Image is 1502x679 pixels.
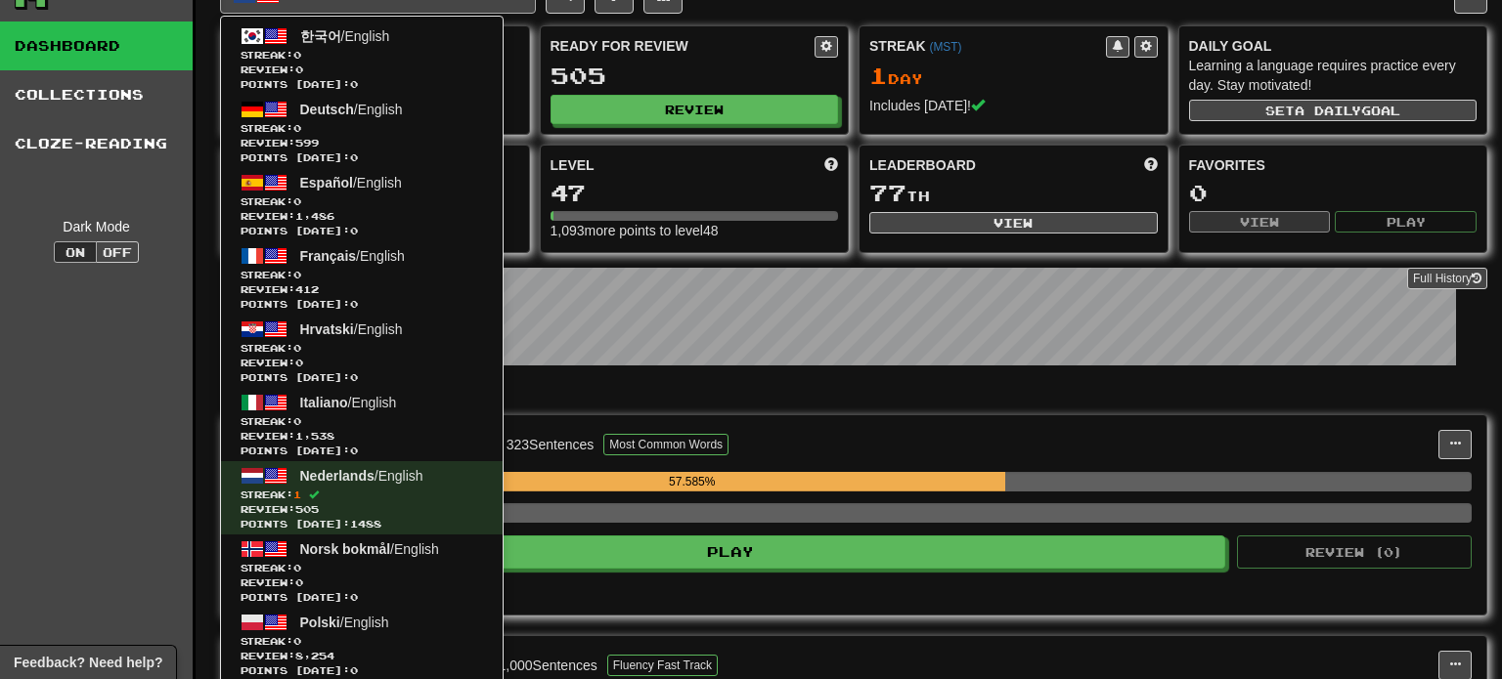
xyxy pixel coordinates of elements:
span: Norsk bokmål [300,541,391,557]
div: Learning a language requires practice every day. Stay motivated! [1189,56,1478,95]
span: Points [DATE]: 1488 [241,517,483,531]
span: Streak: [241,268,483,282]
span: 0 [293,49,301,61]
span: Streak: [241,48,483,63]
div: 1,093 more points to level 48 [551,221,839,240]
span: Review: 0 [241,575,483,590]
div: 57.585% [378,472,1005,491]
div: 47 [551,181,839,205]
span: / English [300,615,389,630]
span: Open feedback widget [14,653,162,672]
span: Points [DATE]: 0 [241,663,483,678]
span: Español [300,175,353,191]
a: (MST) [929,40,961,54]
a: Hrvatski/EnglishStreak:0 Review:0Points [DATE]:0 [221,315,503,388]
div: Ready for Review [551,36,816,56]
span: Review: 0 [241,63,483,77]
button: Play [1335,211,1477,233]
span: Review: 1,538 [241,429,483,444]
span: Français [300,248,357,264]
div: 1,000 Sentences [499,656,597,675]
div: Day [869,64,1158,89]
span: 0 [293,269,301,280]
div: Daily Goal [1189,36,1478,56]
span: Streak: [241,561,483,575]
span: Points [DATE]: 0 [241,224,483,238]
span: Level [551,155,595,175]
span: Polski [300,615,340,630]
span: Deutsch [300,102,354,117]
span: Leaderboard [869,155,976,175]
div: th [869,181,1158,206]
a: Full History [1407,268,1487,289]
span: / English [300,248,405,264]
span: / English [300,395,397,410]
span: Streak: [241,194,483,209]
span: Streak: [241,488,483,502]
span: a daily [1295,104,1361,117]
button: Play [236,535,1225,569]
button: Off [96,241,139,263]
span: / English [300,468,423,484]
button: Most Common Words [603,434,729,455]
span: 1 [869,62,888,89]
div: 323 Sentences [507,435,595,454]
button: Seta dailygoal [1189,100,1478,121]
span: 0 [293,195,301,207]
span: 한국어 [300,28,341,44]
span: 77 [869,179,906,206]
span: Review: 0 [241,356,483,370]
span: 0 [293,562,301,573]
span: Review: 8,254 [241,649,483,663]
span: Streak: [241,121,483,136]
div: 0 [1189,181,1478,205]
span: 1 [293,488,301,500]
span: 0 [293,635,301,647]
div: Streak [869,36,1106,56]
span: Review: 1,486 [241,209,483,224]
a: Deutsch/EnglishStreak:0 Review:599Points [DATE]:0 [221,95,503,168]
div: Includes [DATE]! [869,96,1158,115]
a: 한국어/EnglishStreak:0 Review:0Points [DATE]:0 [221,21,503,95]
span: 0 [293,342,301,354]
span: / English [300,541,439,557]
button: View [1189,211,1331,233]
span: Review: 599 [241,136,483,150]
a: Nederlands/EnglishStreak:1 Review:505Points [DATE]:1488 [221,461,503,534]
span: Streak: [241,634,483,649]
button: Fluency Fast Track [607,655,718,676]
span: Points [DATE]: 0 [241,444,483,458]
button: View [869,212,1158,233]
span: / English [300,28,390,44]
div: 505 [551,64,839,88]
span: Italiano [300,395,348,410]
a: Italiano/EnglishStreak:0 Review:1,538Points [DATE]:0 [221,388,503,461]
button: On [54,241,97,263]
div: Dark Mode [15,217,178,236]
span: Score more points to level up [824,155,838,175]
span: Review: 505 [241,502,483,517]
span: Review: 412 [241,282,483,297]
span: / English [300,175,402,191]
span: / English [300,102,403,117]
span: This week in points, UTC [1144,155,1158,175]
a: Français/EnglishStreak:0 Review:412Points [DATE]:0 [221,241,503,315]
span: Points [DATE]: 0 [241,297,483,312]
span: Streak: [241,341,483,356]
button: Review [551,95,839,124]
button: Review (0) [1237,535,1472,569]
span: 0 [293,415,301,427]
span: Points [DATE]: 0 [241,77,483,92]
div: Favorites [1189,155,1478,175]
span: Points [DATE]: 0 [241,370,483,385]
span: Streak: [241,414,483,429]
span: Hrvatski [300,321,354,337]
span: Points [DATE]: 0 [241,590,483,605]
p: In Progress [220,385,1487,404]
span: Points [DATE]: 0 [241,150,483,165]
span: / English [300,321,403,337]
a: Español/EnglishStreak:0 Review:1,486Points [DATE]:0 [221,168,503,241]
span: 0 [293,122,301,134]
span: Nederlands [300,468,375,484]
a: Norsk bokmål/EnglishStreak:0 Review:0Points [DATE]:0 [221,534,503,608]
